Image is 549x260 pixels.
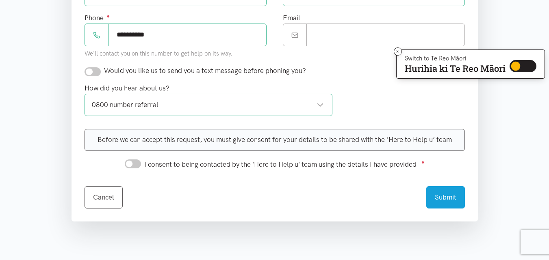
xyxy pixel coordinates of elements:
[107,13,110,19] sup: ●
[92,99,324,110] div: 0800 number referral
[108,24,267,46] input: Phone number
[306,24,465,46] input: Email
[421,159,425,165] sup: ●
[104,67,306,75] span: Would you like us to send you a text message before phoning you?
[85,83,169,94] label: How did you hear about us?
[144,160,417,168] span: I consent to being contacted by the 'Here to Help u' team using the details I have provided
[426,186,465,208] button: Submit
[85,50,232,57] small: We'll contact you on this number to get help on its way.
[283,13,300,24] label: Email
[85,13,110,24] label: Phone
[405,65,506,72] p: Hurihia ki Te Reo Māori
[85,129,465,150] div: Before we can accept this request, you must give consent for your details to be shared with the ‘...
[85,186,123,208] a: Cancel
[405,56,506,61] p: Switch to Te Reo Māori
